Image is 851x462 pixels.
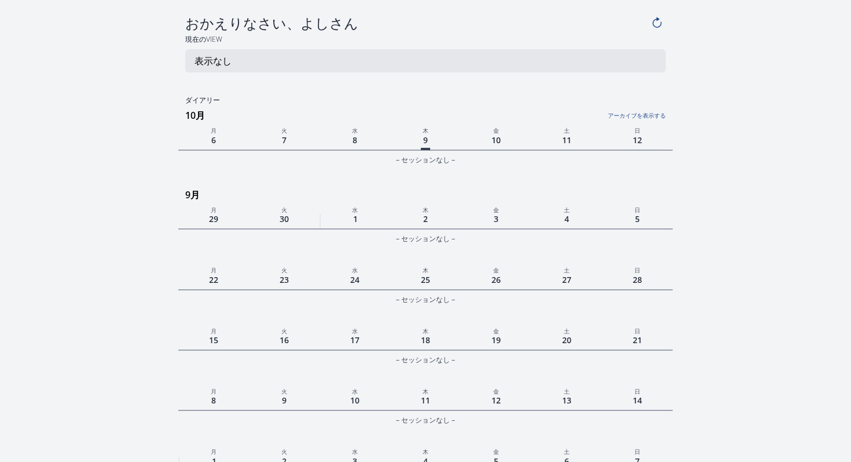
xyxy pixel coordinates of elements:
p: 金 [461,125,531,135]
span: 9 [421,132,430,150]
p: 金 [461,385,531,396]
p: 金 [461,204,531,214]
p: 木 [390,446,461,456]
span: 22 [207,272,221,288]
p: 月 [178,385,249,396]
p: 木 [390,125,461,135]
span: 21 [630,332,644,348]
span: 30 [277,211,291,227]
h2: 現在のView [178,35,672,45]
span: 4 [562,211,571,227]
p: 月 [178,264,249,275]
h3: 10月 [185,106,672,125]
p: 日 [602,385,673,396]
span: 13 [560,392,574,408]
p: 火 [249,264,320,275]
p: 火 [249,446,320,456]
h3: 9月 [185,185,672,204]
p: 金 [461,446,531,456]
p: 水 [320,125,390,135]
span: 26 [489,272,503,288]
span: 28 [630,272,644,288]
p: 水 [320,325,390,336]
p: 木 [390,204,461,214]
span: 25 [419,272,432,288]
p: 木 [390,325,461,336]
h2: ダイアリー [178,96,672,106]
div: – セッションなし – [178,293,672,307]
span: 23 [277,272,291,288]
span: 18 [419,332,432,348]
div: – セッションなし – [178,153,672,167]
span: 16 [277,332,291,348]
p: 月 [178,204,249,214]
span: 7 [280,132,289,148]
p: 火 [249,125,320,135]
p: 金 [461,264,531,275]
p: 水 [320,446,390,456]
p: 木 [390,264,461,275]
div: – セッションなし – [178,353,672,367]
p: 月 [178,325,249,336]
span: 10 [489,132,503,148]
span: 10 [348,392,362,408]
span: 24 [348,272,362,288]
span: 11 [560,132,574,148]
span: 11 [419,392,432,408]
p: 水 [320,204,390,214]
p: 日 [602,325,673,336]
p: 火 [249,204,320,214]
p: 火 [249,385,320,396]
p: 火 [249,325,320,336]
span: 3 [491,211,501,227]
p: 土 [531,204,602,214]
span: 6 [209,132,218,148]
span: 8 [209,392,218,408]
p: 水 [320,264,390,275]
p: 日 [602,125,673,135]
span: 19 [489,332,503,348]
p: 月 [178,446,249,456]
span: 5 [633,211,642,227]
h4: おかえりなさい、よしさん [185,14,648,32]
p: 月 [178,125,249,135]
span: 8 [350,132,360,148]
p: 土 [531,325,602,336]
span: 12 [630,132,644,148]
p: 日 [602,204,673,214]
span: 12 [489,392,503,408]
span: 20 [560,332,574,348]
p: 金 [461,325,531,336]
p: 土 [531,385,602,396]
p: 表示なし [195,54,232,68]
div: – セッションなし – [178,232,672,246]
p: 水 [320,385,390,396]
p: 土 [531,125,602,135]
p: 土 [531,264,602,275]
span: 1 [351,211,360,227]
div: – セッションなし – [178,413,672,427]
a: アーカイブを表示する [501,105,665,120]
span: 15 [207,332,221,348]
p: 日 [602,264,673,275]
span: 9 [280,392,289,408]
p: 日 [602,446,673,456]
span: 17 [348,332,362,348]
span: 29 [207,211,221,227]
p: 土 [531,446,602,456]
p: 木 [390,385,461,396]
span: 14 [630,392,644,408]
span: 27 [560,272,574,288]
span: 2 [421,211,430,227]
